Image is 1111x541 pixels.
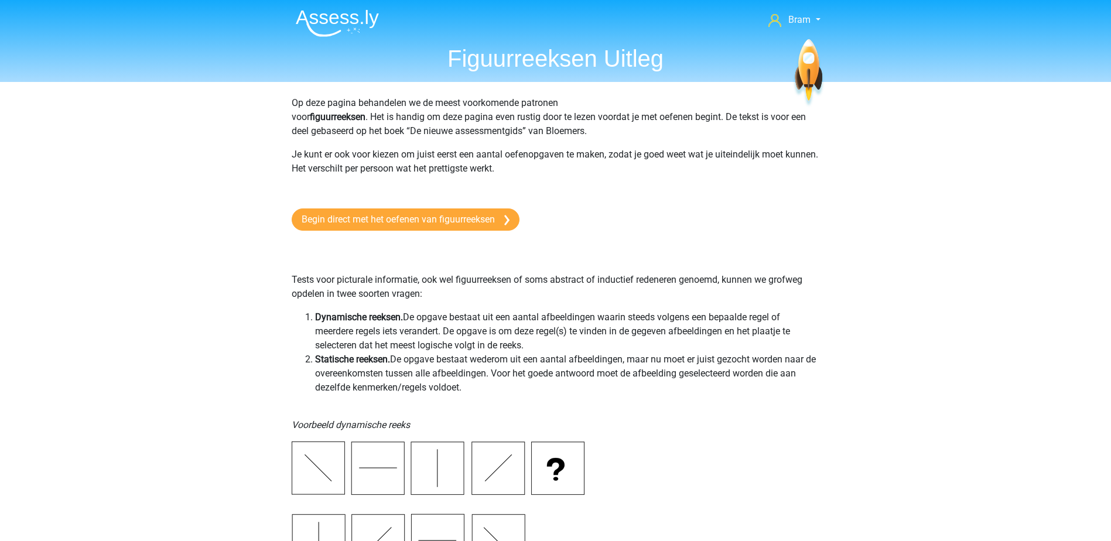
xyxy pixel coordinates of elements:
p: Op deze pagina behandelen we de meest voorkomende patronen voor . Het is handig om deze pagina ev... [292,96,820,138]
a: Bram [764,13,825,27]
b: figuurreeksen [310,111,365,122]
span: Bram [788,14,811,25]
img: Assessly [296,9,379,37]
i: Voorbeeld dynamische reeks [292,419,410,430]
li: De opgave bestaat uit een aantal afbeeldingen waarin steeds volgens een bepaalde regel of meerder... [315,310,820,352]
li: De opgave bestaat wederom uit een aantal afbeeldingen, maar nu moet er juist gezocht worden naar ... [315,352,820,395]
b: Dynamische reeksen. [315,311,403,323]
img: spaceship.7d73109d6933.svg [792,39,825,108]
img: arrow-right.e5bd35279c78.svg [504,215,510,225]
p: Tests voor picturale informatie, ook wel figuurreeksen of soms abstract of inductief redeneren ge... [292,245,820,301]
a: Begin direct met het oefenen van figuurreeksen [292,208,519,231]
h1: Figuurreeksen Uitleg [286,44,825,73]
b: Statische reeksen. [315,354,390,365]
p: Je kunt er ook voor kiezen om juist eerst een aantal oefenopgaven te maken, zodat je goed weet wa... [292,148,820,190]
